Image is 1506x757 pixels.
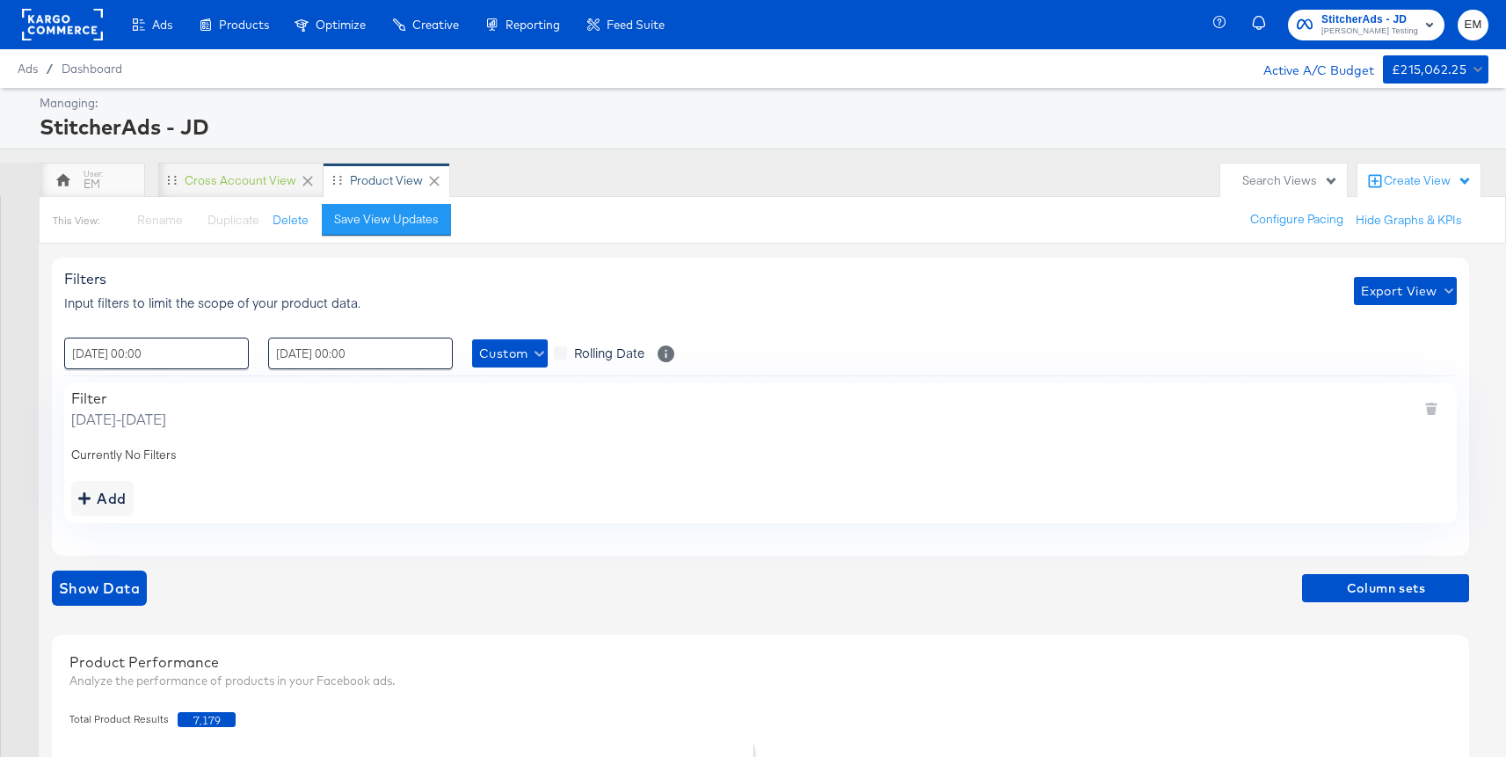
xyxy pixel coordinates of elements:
div: Managing: [40,95,1484,112]
div: Create View [1384,172,1472,190]
div: Active A/C Budget [1245,55,1374,82]
span: Input filters to limit the scope of your product data. [64,294,360,311]
div: Currently No Filters [71,447,1450,463]
span: Total Product Results [69,712,178,727]
div: Product View [350,172,423,189]
button: showdata [52,571,147,606]
div: StitcherAds - JD [40,112,1484,142]
a: Dashboard [62,62,122,76]
span: [PERSON_NAME] Testing [1321,25,1418,39]
div: Add [78,486,127,511]
span: Optimize [316,18,366,32]
span: [DATE] - [DATE] [71,409,166,429]
button: Column sets [1302,574,1469,602]
span: / [38,62,62,76]
span: Ads [152,18,172,32]
button: Configure Pacing [1238,204,1356,236]
button: Custom [472,339,548,368]
button: Delete [273,212,309,229]
span: Export View [1361,280,1450,302]
div: Product Performance [69,652,1451,673]
span: Custom [479,343,541,365]
span: Filters [64,270,106,288]
div: Cross Account View [185,172,296,189]
span: Feed Suite [607,18,665,32]
span: Products [219,18,269,32]
div: Drag to reorder tab [332,175,342,185]
span: Duplicate [207,212,259,228]
button: Save View Updates [322,204,451,236]
button: £215,062.25 [1383,55,1488,84]
span: Creative [412,18,459,32]
div: £215,062.25 [1392,59,1466,81]
span: Reporting [506,18,560,32]
div: Drag to reorder tab [167,175,177,185]
span: Column sets [1309,578,1462,600]
button: addbutton [71,481,134,516]
button: EM [1458,10,1488,40]
span: Rename [137,212,183,228]
div: Analyze the performance of products in your Facebook ads. [69,673,1451,689]
span: Show Data [59,576,140,601]
span: Rolling Date [574,344,644,361]
button: Hide Graphs & KPIs [1356,212,1462,229]
div: EM [84,176,100,193]
div: Search Views [1242,172,1338,189]
span: EM [1465,15,1481,35]
span: Ads [18,62,38,76]
div: Filter [71,389,166,407]
button: StitcherAds - JD[PERSON_NAME] Testing [1288,10,1444,40]
div: This View: [53,214,99,228]
span: 7,179 [178,712,236,727]
span: StitcherAds - JD [1321,11,1418,29]
button: Export View [1354,277,1457,305]
div: Save View Updates [334,211,439,228]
